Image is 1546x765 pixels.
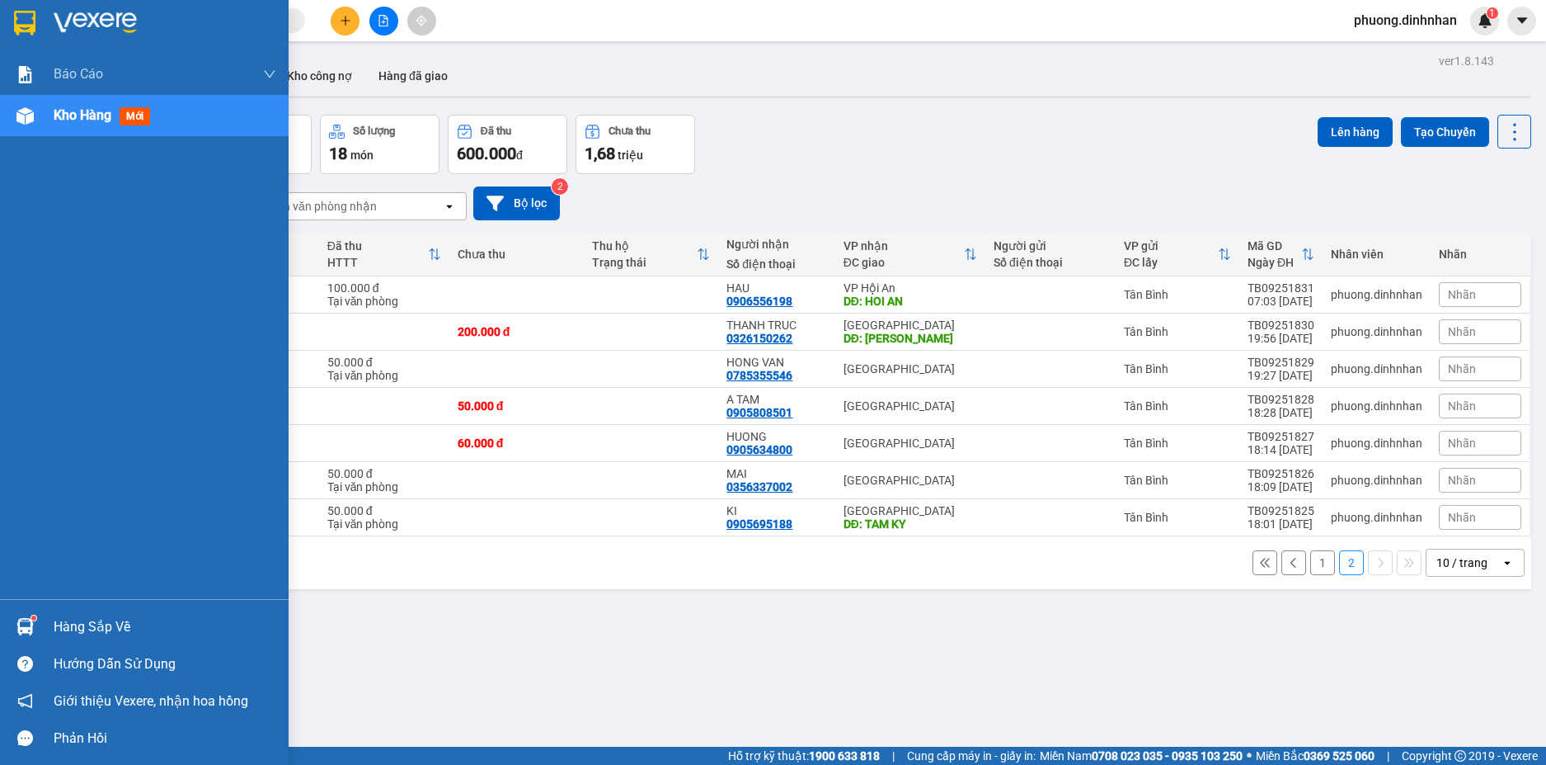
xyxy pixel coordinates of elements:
span: triệu [618,149,643,162]
span: Nhãn [1448,325,1476,338]
div: 18:14 [DATE] [1248,443,1314,456]
span: món [350,149,374,162]
span: | [892,747,895,765]
span: aim [416,15,427,26]
div: phuong.dinhnhan [1331,437,1422,450]
sup: 2 [552,178,568,195]
button: 1 [1310,550,1335,575]
th: Toggle SortBy [1239,233,1323,276]
div: Trạng thái [592,256,697,269]
button: Đã thu600.000đ [448,115,567,174]
span: đ [516,149,523,162]
span: Hỗ trợ kỹ thuật: [728,747,880,765]
div: [GEOGRAPHIC_DATA] [843,474,977,487]
div: TB09251830 [1248,319,1314,332]
li: VP [GEOGRAPHIC_DATA] [8,70,114,125]
div: Thu hộ [592,239,697,253]
div: Tại văn phòng [327,517,441,531]
strong: 0708 023 035 - 0935 103 250 [1092,749,1243,763]
span: caret-down [1515,13,1530,28]
div: TB09251825 [1248,504,1314,517]
div: Chưa thu [458,248,576,261]
div: phuong.dinhnhan [1331,288,1422,301]
div: 19:27 [DATE] [1248,369,1314,382]
div: TB09251829 [1248,356,1314,369]
div: Người nhận [726,238,826,251]
div: TB09251828 [1248,393,1314,406]
div: Số điện thoại [994,256,1107,269]
div: THANH TRUC [726,319,826,332]
div: Đã thu [481,125,511,137]
button: 2 [1339,550,1364,575]
span: Nhãn [1448,474,1476,487]
div: 18:28 [DATE] [1248,406,1314,419]
div: 19:56 [DATE] [1248,332,1314,345]
button: Tạo Chuyến [1401,117,1489,147]
span: Kho hàng [54,107,111,123]
div: Người gửi [994,239,1107,253]
div: Tân Bình [1124,511,1231,524]
div: TB09251827 [1248,430,1314,443]
div: 0905808501 [726,406,792,419]
span: Miền Bắc [1256,747,1374,765]
span: message [17,730,33,746]
button: Chưa thu1,68 triệu [576,115,695,174]
button: Bộ lọc [473,187,560,220]
img: icon-new-feature [1478,13,1492,28]
div: phuong.dinhnhan [1331,511,1422,524]
div: Hướng dẫn sử dụng [54,652,276,677]
div: 18:01 [DATE] [1248,517,1314,531]
strong: 1900 633 818 [809,749,880,763]
th: Toggle SortBy [319,233,449,276]
sup: 1 [1487,7,1498,19]
span: down [263,68,276,81]
div: 50.000 đ [327,356,441,369]
button: Hàng đã giao [365,56,461,96]
div: [GEOGRAPHIC_DATA] [843,362,977,375]
span: copyright [1454,750,1466,762]
div: 0906556198 [726,295,792,308]
div: 10 / trang [1436,555,1487,571]
span: Nhãn [1448,362,1476,375]
div: 50.000 đ [458,399,576,413]
img: logo-vxr [14,11,35,35]
div: Nhân viên [1331,248,1422,261]
img: solution-icon [16,66,34,83]
div: Tân Bình [1124,399,1231,413]
span: question-circle [17,656,33,672]
span: Nhãn [1448,511,1476,524]
span: mới [120,107,150,125]
div: 07:03 [DATE] [1248,295,1314,308]
svg: open [1501,556,1514,569]
div: ĐC giao [843,256,964,269]
img: warehouse-icon [16,107,34,125]
span: plus [340,15,351,26]
div: 50.000 đ [327,504,441,517]
th: Toggle SortBy [584,233,718,276]
span: | [1387,747,1389,765]
span: Báo cáo [54,64,103,84]
div: Tại văn phòng [327,480,441,493]
div: Mã GD [1248,239,1301,253]
div: TB09251831 [1248,281,1314,295]
div: Tân Bình [1124,325,1231,338]
div: [GEOGRAPHIC_DATA] [843,399,977,413]
div: 60.000 đ [458,437,576,450]
div: Tân Bình [1124,474,1231,487]
div: Tại văn phòng [327,295,441,308]
div: 0356337002 [726,480,792,493]
div: 100.000 đ [327,281,441,295]
button: Số lượng18món [320,115,439,174]
div: Tại văn phòng [327,369,441,382]
sup: 1 [31,616,36,621]
div: ĐC lấy [1124,256,1218,269]
div: DĐ: TAM KY [843,517,977,531]
span: phuong.dinhnhan [1341,10,1470,31]
button: Kho công nợ [274,56,365,96]
div: Nhãn [1439,248,1521,261]
span: 1 [1489,7,1495,19]
span: file-add [378,15,389,26]
span: Cung cấp máy in - giấy in: [907,747,1036,765]
div: 0905695188 [726,517,792,531]
span: Miền Nam [1040,747,1243,765]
